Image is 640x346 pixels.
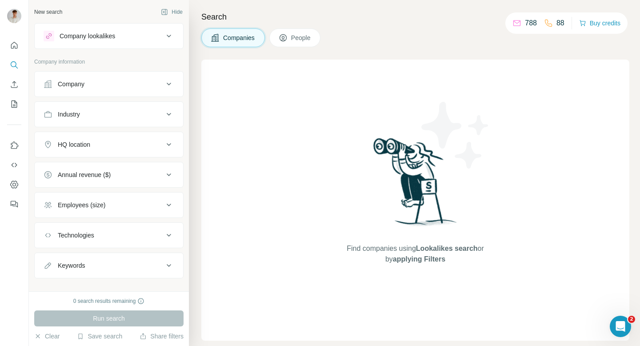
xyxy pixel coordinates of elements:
[35,104,183,125] button: Industry
[35,134,183,155] button: HQ location
[7,96,21,112] button: My lists
[34,8,62,16] div: New search
[140,332,184,341] button: Share filters
[34,332,60,341] button: Clear
[34,58,184,66] p: Company information
[7,9,21,23] img: Avatar
[393,255,445,263] span: applying Filters
[344,243,486,265] span: Find companies using or by
[7,137,21,153] button: Use Surfe on LinkedIn
[155,5,189,19] button: Hide
[610,316,631,337] iframe: Intercom live chat
[628,316,635,323] span: 2
[201,11,629,23] h4: Search
[223,33,256,42] span: Companies
[7,177,21,193] button: Dashboard
[58,231,94,240] div: Technologies
[35,255,183,276] button: Keywords
[35,194,183,216] button: Employees (size)
[58,110,80,119] div: Industry
[556,18,564,28] p: 88
[291,33,312,42] span: People
[7,196,21,212] button: Feedback
[58,261,85,270] div: Keywords
[369,136,462,235] img: Surfe Illustration - Woman searching with binoculars
[58,201,105,209] div: Employees (size)
[579,17,620,29] button: Buy credits
[416,95,496,175] img: Surfe Illustration - Stars
[416,245,478,252] span: Lookalikes search
[7,57,21,73] button: Search
[7,37,21,53] button: Quick start
[35,164,183,185] button: Annual revenue ($)
[58,80,84,89] div: Company
[525,18,537,28] p: 788
[7,76,21,93] button: Enrich CSV
[35,225,183,246] button: Technologies
[7,157,21,173] button: Use Surfe API
[73,297,145,305] div: 0 search results remaining
[60,32,115,40] div: Company lookalikes
[35,73,183,95] button: Company
[58,140,90,149] div: HQ location
[35,25,183,47] button: Company lookalikes
[58,170,111,179] div: Annual revenue ($)
[77,332,122,341] button: Save search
